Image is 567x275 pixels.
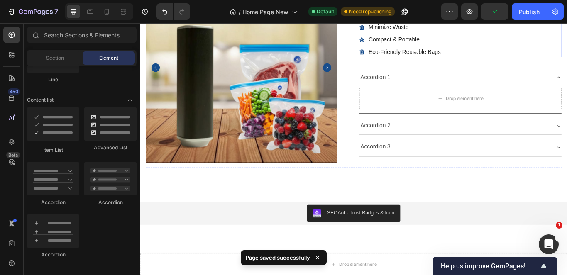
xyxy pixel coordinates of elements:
div: Advanced List [84,144,137,151]
div: Accordion 3 [256,137,293,151]
div: Undo/Redo [156,3,190,20]
div: Line [27,76,79,83]
span: Element [99,54,118,62]
button: Carousel Next Arrow [213,46,223,56]
p: Page saved successfully [246,253,310,262]
span: 1 [556,222,562,229]
span: Toggle open [123,93,137,107]
div: Accordion [84,199,137,206]
button: Show survey - Help us improve GemPages! [441,261,549,271]
p: Minimize Waste [266,0,351,9]
span: / [239,7,241,16]
input: Search Sections & Elements [27,27,137,43]
div: Item List [27,146,79,154]
span: Help us improve GemPages! [441,262,539,270]
span: Section [46,54,64,62]
button: 7 [3,3,62,20]
div: Accordion [27,199,79,206]
iframe: Intercom live chat [539,234,559,254]
p: Compact & Portable [266,15,351,24]
span: Home Page New [242,7,288,16]
div: Drop element here [357,84,401,91]
p: Eco-Friendly Reusable Bags [266,29,351,38]
div: Accordion [27,251,79,258]
span: Content list [27,96,54,104]
div: Beta [6,152,20,158]
span: Need republishing [349,8,391,15]
p: 7 [54,7,58,17]
div: Accordion 1 [256,56,293,71]
iframe: To enrich screen reader interactions, please activate Accessibility in Grammarly extension settings [140,23,567,275]
div: Publish [519,7,540,16]
div: SEOAnt ‑ Trust Badges & Icon [218,217,296,225]
img: CMOhyp-BrocDEAE=.png [201,217,211,226]
button: SEOAnt ‑ Trust Badges & Icon [195,212,303,231]
button: Publish [512,3,547,20]
span: Default [317,8,334,15]
div: 450 [8,88,20,95]
div: Accordion 2 [256,112,293,127]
